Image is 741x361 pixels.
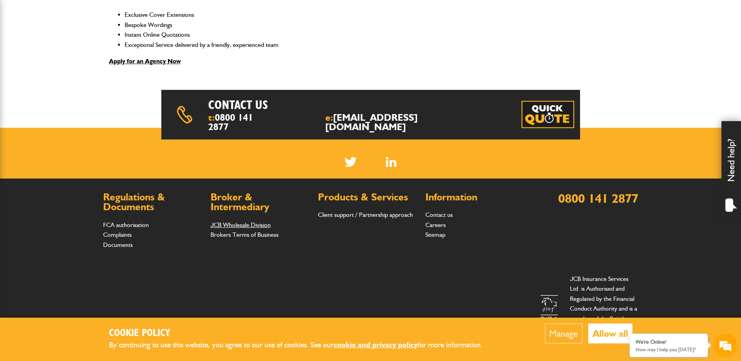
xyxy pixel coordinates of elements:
img: Linked In [386,157,396,167]
h2: Information [425,192,525,202]
li: Exclusive Cover Extensions [125,10,632,20]
a: Apply for an Agency Now [109,57,181,65]
a: Careers [425,221,446,229]
a: Documents [103,241,133,248]
p: By continuing to use this website, you agree to our use of cookies. See our for more information. [109,339,496,351]
a: cookie and privacy policy [334,340,418,349]
a: JCB Wholesale Division [211,221,271,229]
a: Sitemap [425,231,445,238]
h2: Broker & Intermediary [211,192,310,212]
p: How may I help you today? [636,347,702,352]
button: Manage [545,323,582,343]
h2: Cookie Policy [109,327,496,340]
a: Complaints [103,231,132,238]
li: Instant Online Quotations [125,30,632,40]
h2: Products & Services [318,192,418,202]
img: Quick Quote [521,101,574,128]
a: 0800 141 2877 [208,112,253,132]
a: LinkedIn [386,157,396,167]
div: We're Online! [636,339,702,345]
h2: Contact us [208,98,391,113]
a: [EMAIL_ADDRESS][DOMAIN_NAME] [325,112,418,132]
span: t: [208,113,260,132]
button: Allow all [588,323,632,343]
img: Twitter [345,157,357,167]
li: Exceptional Service delivered by a friendly, experienced team [125,40,632,50]
h2: Regulations & Documents [103,192,203,212]
a: Get your insurance quote in just 2-minutes [521,101,574,128]
a: FCA authorisation [103,221,149,229]
a: 0800 141 2877 [558,191,638,206]
span: e: [325,113,457,132]
li: Bespoke Wordings [125,20,632,30]
a: Contact us [425,211,453,218]
a: Client support / Partnership approach [318,211,413,218]
a: Brokers Terms of Business [211,231,279,238]
p: JCB Insurance Services Ltd. is Authorised and Regulated by the Financial Conduct Authority and is... [570,274,638,344]
div: Need help? [721,121,741,219]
